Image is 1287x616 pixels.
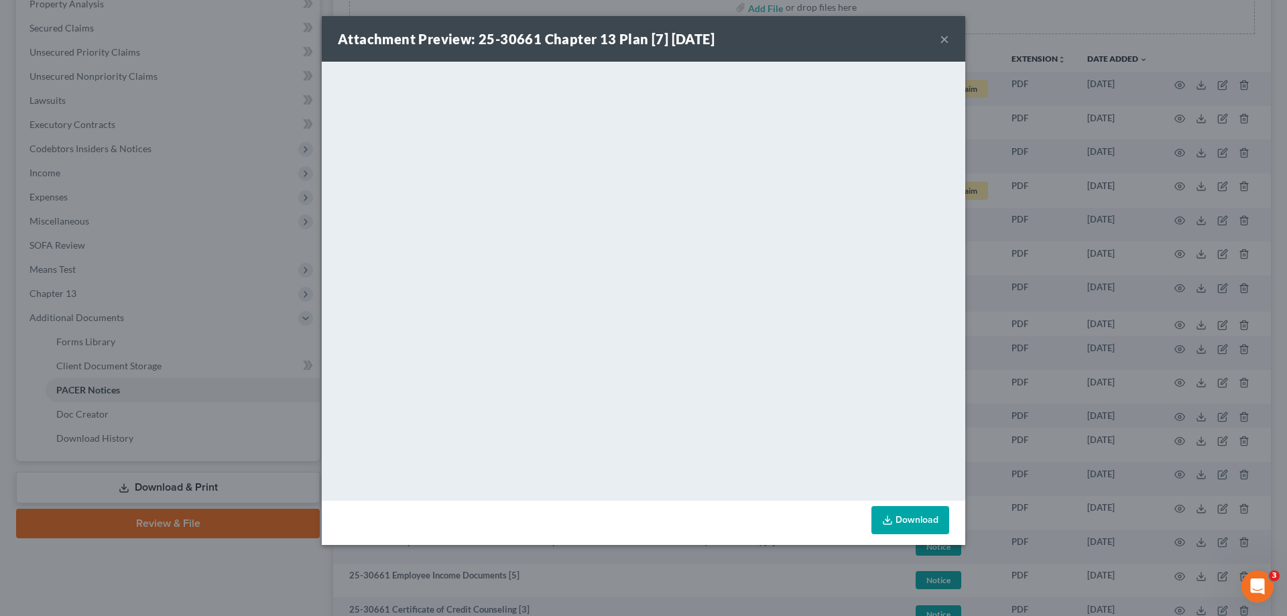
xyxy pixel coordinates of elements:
a: Download [871,506,949,534]
span: 3 [1269,570,1280,581]
iframe: Intercom live chat [1241,570,1274,603]
strong: Attachment Preview: 25-30661 Chapter 13 Plan [7] [DATE] [338,31,715,47]
button: × [940,31,949,47]
iframe: <object ng-attr-data='[URL][DOMAIN_NAME]' type='application/pdf' width='100%' height='650px'></ob... [322,62,965,497]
